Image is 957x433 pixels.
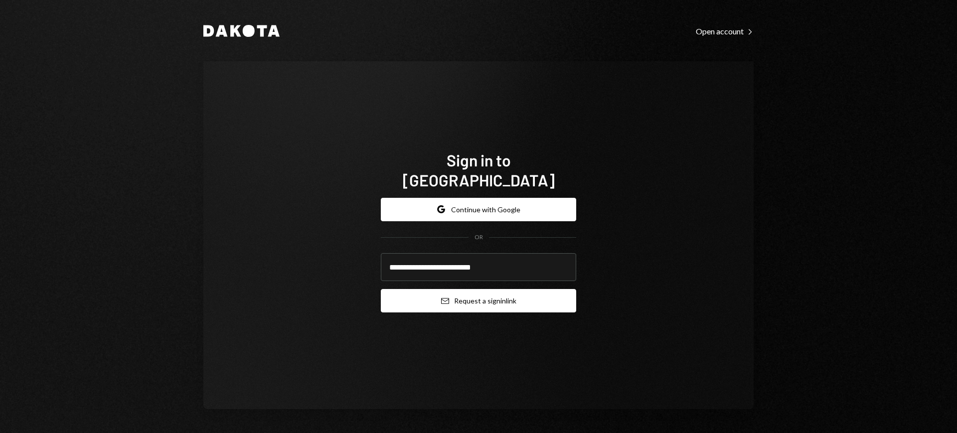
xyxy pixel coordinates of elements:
div: OR [475,233,483,242]
h1: Sign in to [GEOGRAPHIC_DATA] [381,150,576,190]
button: Request a signinlink [381,289,576,312]
a: Open account [696,25,754,36]
button: Continue with Google [381,198,576,221]
div: Open account [696,26,754,36]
